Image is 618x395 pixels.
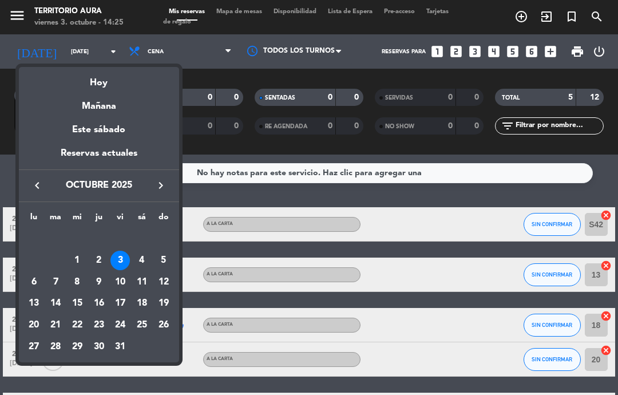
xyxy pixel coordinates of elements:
div: 28 [46,337,65,357]
div: 3 [110,251,130,270]
td: 31 de octubre de 2025 [109,336,131,358]
td: 9 de octubre de 2025 [88,271,110,293]
td: 12 de octubre de 2025 [153,271,175,293]
td: 24 de octubre de 2025 [109,314,131,336]
div: 8 [68,272,87,292]
div: 17 [110,294,130,313]
div: 26 [154,315,173,335]
td: 3 de octubre de 2025 [109,250,131,271]
button: keyboard_arrow_right [150,178,171,193]
div: 11 [132,272,152,292]
td: 4 de octubre de 2025 [131,250,153,271]
td: 16 de octubre de 2025 [88,293,110,314]
td: 2 de octubre de 2025 [88,250,110,271]
td: 26 de octubre de 2025 [153,314,175,336]
div: 7 [46,272,65,292]
th: lunes [23,211,45,228]
td: 20 de octubre de 2025 [23,314,45,336]
td: 27 de octubre de 2025 [23,336,45,358]
div: 2 [89,251,109,270]
div: 10 [110,272,130,292]
td: 6 de octubre de 2025 [23,271,45,293]
div: Este sábado [19,114,179,146]
div: 29 [68,337,87,357]
div: 31 [110,337,130,357]
td: 25 de octubre de 2025 [131,314,153,336]
td: 8 de octubre de 2025 [66,271,88,293]
div: Hoy [19,67,179,90]
div: Mañana [19,90,179,114]
i: keyboard_arrow_left [30,179,44,192]
div: 23 [89,315,109,335]
td: 30 de octubre de 2025 [88,336,110,358]
i: keyboard_arrow_right [154,179,168,192]
div: 18 [132,294,152,313]
td: 19 de octubre de 2025 [153,293,175,314]
td: 14 de octubre de 2025 [45,293,66,314]
th: sábado [131,211,153,228]
td: 29 de octubre de 2025 [66,336,88,358]
span: octubre 2025 [47,178,150,193]
div: 24 [110,315,130,335]
td: 1 de octubre de 2025 [66,250,88,271]
th: domingo [153,211,175,228]
div: 15 [68,294,87,313]
td: 22 de octubre de 2025 [66,314,88,336]
button: keyboard_arrow_left [27,178,47,193]
td: OCT. [23,228,175,250]
th: viernes [109,211,131,228]
th: miércoles [66,211,88,228]
div: 14 [46,294,65,313]
th: martes [45,211,66,228]
div: 19 [154,294,173,313]
div: 6 [24,272,43,292]
div: 12 [154,272,173,292]
td: 5 de octubre de 2025 [153,250,175,271]
div: 20 [24,315,43,335]
div: 13 [24,294,43,313]
td: 21 de octubre de 2025 [45,314,66,336]
td: 10 de octubre de 2025 [109,271,131,293]
td: 23 de octubre de 2025 [88,314,110,336]
div: Reservas actuales [19,146,179,169]
div: 9 [89,272,109,292]
div: 4 [132,251,152,270]
div: 22 [68,315,87,335]
td: 7 de octubre de 2025 [45,271,66,293]
div: 30 [89,337,109,357]
div: 25 [132,315,152,335]
td: 28 de octubre de 2025 [45,336,66,358]
div: 21 [46,315,65,335]
td: 13 de octubre de 2025 [23,293,45,314]
div: 1 [68,251,87,270]
td: 11 de octubre de 2025 [131,271,153,293]
td: 18 de octubre de 2025 [131,293,153,314]
td: 15 de octubre de 2025 [66,293,88,314]
div: 27 [24,337,43,357]
div: 16 [89,294,109,313]
th: jueves [88,211,110,228]
td: 17 de octubre de 2025 [109,293,131,314]
div: 5 [154,251,173,270]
